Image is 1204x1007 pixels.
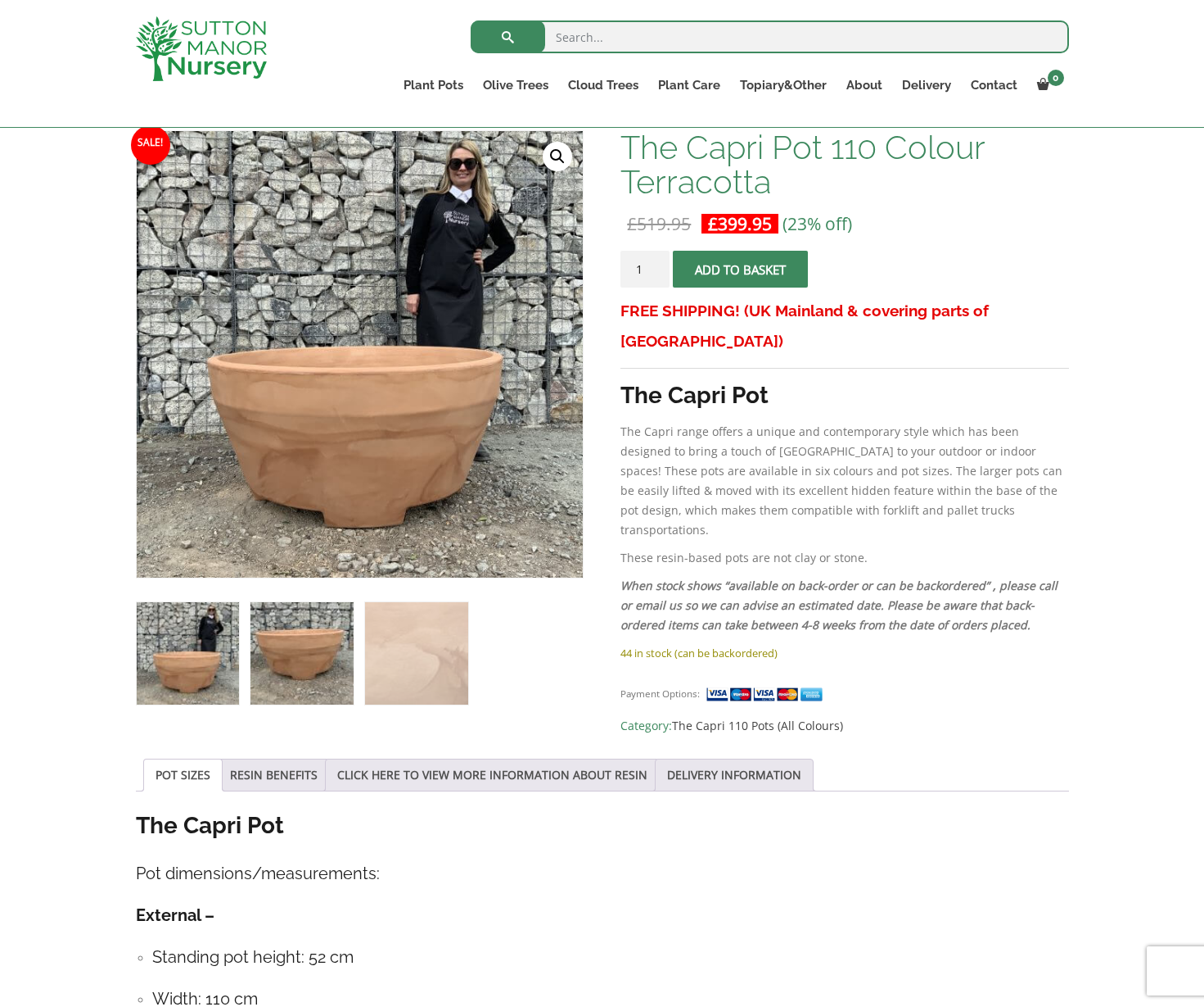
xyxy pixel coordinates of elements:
[136,861,1069,887] h4: Pot dimensions/measurements:
[708,212,718,235] span: £
[250,602,353,705] img: The Capri Pot 110 Colour Terracotta - Image 2
[892,74,961,97] a: Delivery
[627,212,637,235] span: £
[706,686,828,703] img: payment supported
[648,74,730,97] a: Plant Care
[667,760,801,791] a: DELIVERY INFORMATION
[394,74,473,97] a: Plant Pots
[836,74,892,97] a: About
[627,212,691,235] bdi: 519.95
[673,251,808,288] button: Add to basket
[137,602,239,705] img: The Capri Pot 110 Colour Terracotta
[473,74,558,97] a: Olive Trees
[620,643,1068,663] p: 44 in stock (can be backordered)
[782,212,852,235] span: (23% off)
[230,760,318,791] a: RESIN BENEFITS
[620,296,1068,356] h3: FREE SHIPPING! (UK Mainland & covering parts of [GEOGRAPHIC_DATA])
[1048,70,1064,86] span: 0
[156,760,210,791] a: POT SIZES
[708,212,772,235] bdi: 399.95
[337,760,647,791] a: CLICK HERE TO VIEW MORE INFORMATION ABOUT RESIN
[1027,74,1069,97] a: 0
[961,74,1027,97] a: Contact
[620,130,1068,199] h1: The Capri Pot 110 Colour Terracotta
[620,716,1068,736] span: Category:
[152,945,1069,970] h4: Standing pot height: 52 cm
[136,812,284,839] strong: The Capri Pot
[620,422,1068,540] p: The Capri range offers a unique and contemporary style which has been designed to bring a touch o...
[365,602,467,705] img: The Capri Pot 110 Colour Terracotta - Image 3
[471,20,1069,53] input: Search...
[620,578,1057,633] em: When stock shows “available on back-order or can be backordered” , please call or email us so we ...
[136,16,267,81] img: logo
[543,142,572,171] a: View full-screen image gallery
[620,251,670,288] input: Product quantity
[131,125,170,165] span: Sale!
[620,382,769,409] strong: The Capri Pot
[672,718,843,733] a: The Capri 110 Pots (All Colours)
[558,74,648,97] a: Cloud Trees
[620,548,1068,568] p: These resin-based pots are not clay or stone.
[136,905,214,925] strong: External –
[620,687,700,700] small: Payment Options:
[730,74,836,97] a: Topiary&Other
